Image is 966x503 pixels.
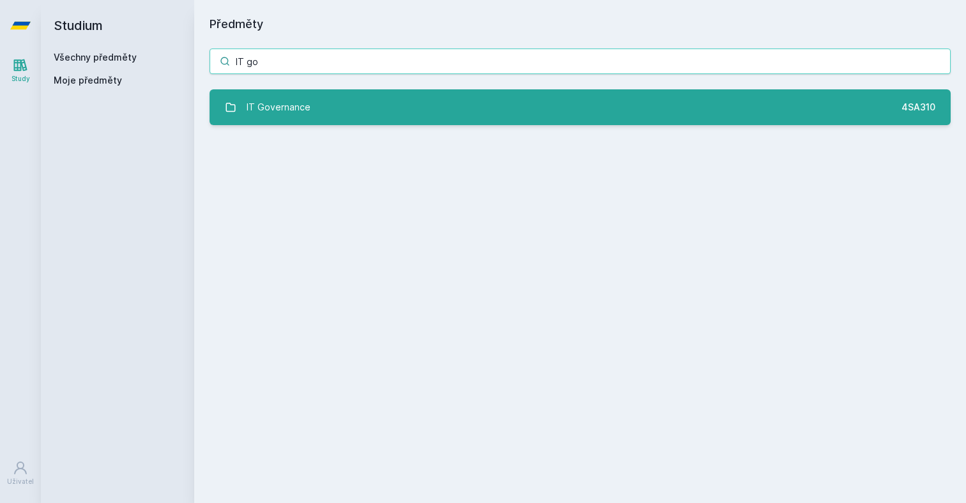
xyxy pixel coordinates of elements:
div: Study [11,74,30,84]
h1: Předměty [210,15,951,33]
div: Uživatel [7,477,34,486]
div: 4SA310 [901,101,935,114]
a: Study [3,51,38,90]
a: Všechny předměty [54,52,137,63]
input: Název nebo ident předmětu… [210,49,951,74]
a: IT Governance 4SA310 [210,89,951,125]
a: Uživatel [3,454,38,493]
div: IT Governance [247,94,310,120]
span: Moje předměty [54,74,122,87]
